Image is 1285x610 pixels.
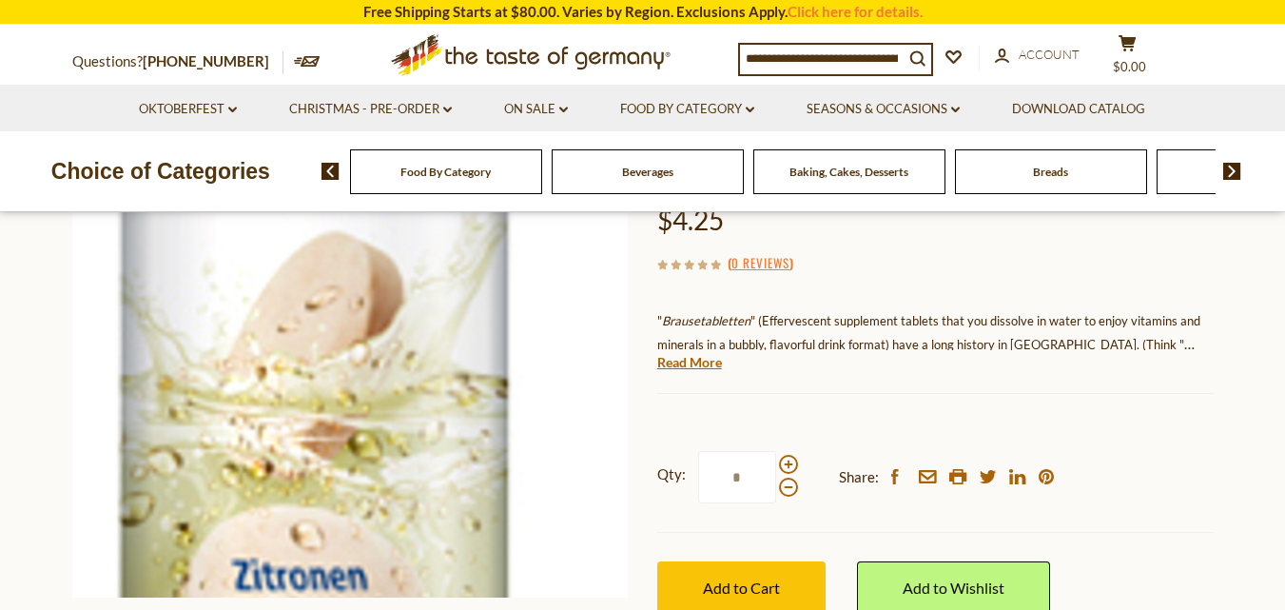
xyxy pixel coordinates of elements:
span: Share: [839,465,879,489]
a: Christmas - PRE-ORDER [289,99,452,120]
a: On Sale [504,99,568,120]
a: Click here for details. [788,3,923,20]
a: Food By Category [400,165,491,179]
a: Account [995,45,1080,66]
strong: Qty: [657,462,686,486]
a: [PHONE_NUMBER] [143,52,269,69]
a: Seasons & Occasions [807,99,960,120]
input: Qty: [698,451,776,503]
img: previous arrow [321,163,340,180]
img: next arrow [1223,163,1241,180]
span: $0.00 [1113,59,1146,74]
a: 0 Reviews [731,253,789,274]
a: Download Catalog [1012,99,1145,120]
a: Baking, Cakes, Desserts [789,165,908,179]
span: Add to Cart [703,579,780,597]
em: Brausetabletten [662,313,750,328]
button: $0.00 [1100,34,1157,82]
span: " " (Effervescent supplement tablets that you dissolve in water to enjoy vitamins and minerals in... [657,313,1200,376]
a: Food By Category [620,99,754,120]
span: Account [1019,47,1080,62]
span: ( ) [728,253,793,272]
a: Oktoberfest [139,99,237,120]
p: Questions? [72,49,283,74]
span: $4.25 [657,204,724,236]
a: Breads [1033,165,1068,179]
a: Beverages [622,165,673,179]
a: Read More [657,353,722,372]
